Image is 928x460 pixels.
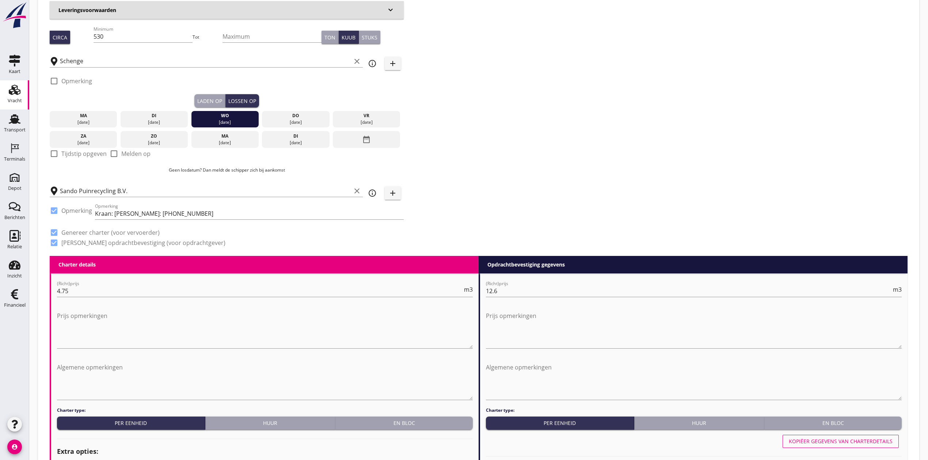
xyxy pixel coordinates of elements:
div: Depot [8,186,22,191]
label: Opmerking [61,77,92,85]
h3: Leveringsvoorwaarden [58,6,386,14]
div: Stuks [362,34,377,41]
button: Stuks [359,31,380,44]
textarea: Algemene opmerkingen [486,361,902,400]
input: Losplaats [60,185,351,197]
div: zo [122,133,186,139]
div: Huur [208,419,332,427]
div: Financieel [4,303,26,307]
span: m3 [893,287,902,292]
i: clear [353,187,361,195]
div: Berichten [4,215,25,220]
button: Circa [50,31,70,44]
div: En bloc [767,419,899,427]
button: En bloc [335,417,473,430]
div: Terminals [4,157,25,161]
div: [DATE] [193,139,257,146]
img: logo-small.a267ee39.svg [1,2,28,29]
div: En bloc [338,419,470,427]
div: Kuub [342,34,355,41]
div: [DATE] [52,119,115,126]
i: info_outline [368,189,377,198]
i: date_range [362,133,371,146]
div: ma [52,112,115,119]
div: [DATE] [264,119,328,126]
i: keyboard_arrow_down [386,5,395,14]
div: [DATE] [52,139,115,146]
div: di [122,112,186,119]
label: Genereer charter (voor vervoerder) [61,229,160,236]
div: Transport [4,127,26,132]
i: info_outline [368,59,377,68]
p: Geen losdatum? Dan meldt de schipper zich bij aankomst [50,167,404,173]
div: Per eenheid [489,419,631,427]
div: Lossen op [228,97,256,105]
div: Vracht [8,98,22,103]
div: do [264,112,328,119]
input: (Richt)prijs [486,285,891,297]
div: Tot [193,34,223,41]
i: add [388,189,397,198]
div: Ton [324,34,335,41]
div: Inzicht [7,273,22,278]
div: za [52,133,115,139]
input: Minimum [94,31,193,42]
div: Huur [637,419,761,427]
button: Huur [205,417,336,430]
button: Laden op [194,94,225,107]
div: Kopiëer gegevens van charterdetails [789,437,893,445]
textarea: Prijs opmerkingen [486,310,902,348]
button: Ton [322,31,339,44]
h2: Extra opties: [57,446,473,456]
label: Tijdstip opgeven [61,150,107,157]
div: Per eenheid [60,419,202,427]
textarea: Algemene opmerkingen [57,361,473,400]
button: Per eenheid [486,417,634,430]
div: vr [335,112,399,119]
div: [DATE] [122,139,186,146]
input: (Richt)prijs [57,285,463,297]
input: Maximum [223,31,322,42]
div: [DATE] [335,119,399,126]
div: [DATE] [122,119,186,126]
div: wo [193,112,257,119]
button: Per eenheid [57,417,205,430]
button: Huur [634,417,765,430]
i: account_circle [7,440,22,454]
div: [DATE] [264,139,328,146]
div: Relatie [7,244,22,249]
i: add [388,59,397,68]
div: Kaart [9,69,20,74]
div: ma [193,133,257,139]
button: En bloc [764,417,902,430]
span: m3 [464,287,473,292]
h4: Charter type: [57,407,473,414]
div: di [264,133,328,139]
div: Laden op [197,97,222,105]
h4: Charter type: [486,407,902,414]
i: clear [353,57,361,66]
div: [DATE] [193,119,257,126]
button: Kuub [339,31,359,44]
input: Laadplaats [60,55,351,67]
label: [PERSON_NAME] opdrachtbevestiging (voor opdrachtgever) [61,239,225,246]
input: Opmerking [95,208,404,219]
button: Kopiëer gegevens van charterdetails [783,435,899,448]
label: Melden op [121,150,151,157]
div: Circa [53,34,67,41]
textarea: Prijs opmerkingen [57,310,473,348]
button: Lossen op [225,94,259,107]
label: Opmerking [61,207,92,214]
